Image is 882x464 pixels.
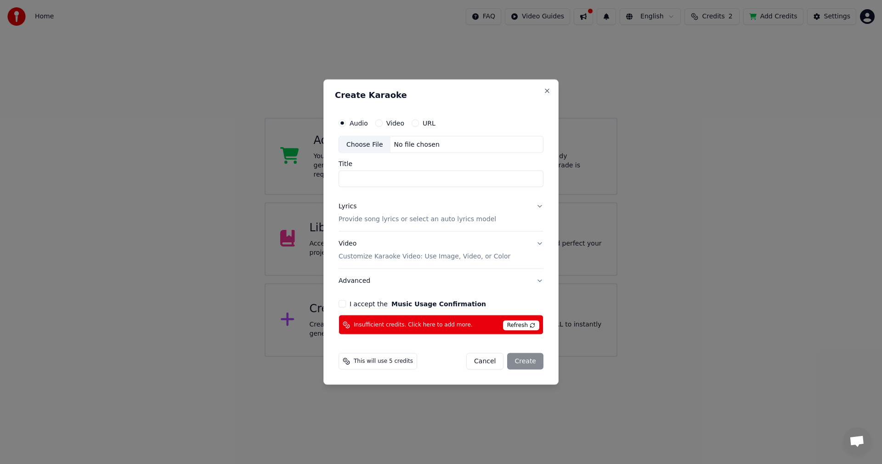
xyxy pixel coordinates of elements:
span: Refresh [503,321,539,331]
button: VideoCustomize Karaoke Video: Use Image, Video, or Color [339,232,543,269]
span: Insufficient credits. Click here to add more. [354,321,473,328]
span: This will use 5 credits [354,358,413,365]
button: I accept the [391,301,486,307]
label: Title [339,160,543,167]
p: Customize Karaoke Video: Use Image, Video, or Color [339,252,510,261]
button: Advanced [339,269,543,293]
p: Provide song lyrics or select an auto lyrics model [339,215,496,224]
div: Lyrics [339,202,356,211]
label: I accept the [350,301,486,307]
button: LyricsProvide song lyrics or select an auto lyrics model [339,195,543,231]
h2: Create Karaoke [335,91,547,99]
label: Audio [350,120,368,126]
div: Video [339,239,510,261]
div: Choose File [339,136,390,153]
button: Cancel [466,353,503,370]
label: URL [423,120,435,126]
div: No file chosen [390,140,443,149]
label: Video [386,120,404,126]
